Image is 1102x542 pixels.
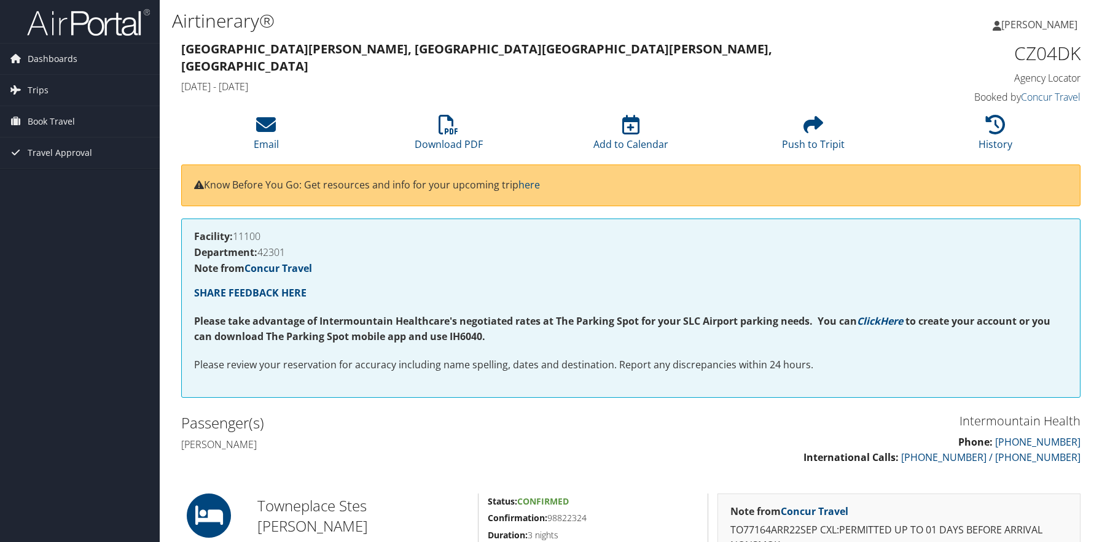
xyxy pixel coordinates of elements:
strong: Department: [194,246,257,259]
a: Download PDF [415,122,483,151]
span: Book Travel [28,106,75,137]
a: Concur Travel [244,261,312,275]
strong: Duration: [488,529,528,541]
a: [PHONE_NUMBER] [995,435,1081,449]
strong: Phone: [958,435,993,449]
a: Concur Travel [1021,90,1081,104]
img: airportal-logo.png [27,8,150,37]
strong: Facility: [194,230,233,243]
h4: Booked by [870,90,1081,104]
span: [PERSON_NAME] [1001,18,1077,31]
a: Email [254,122,279,151]
a: here [518,178,540,192]
a: [PERSON_NAME] [993,6,1090,43]
h5: 98822324 [488,512,698,524]
span: Confirmed [517,495,569,507]
a: Push to Tripit [782,122,845,151]
h4: 42301 [194,247,1068,257]
a: Click [857,314,880,328]
h4: Agency Locator [870,71,1081,85]
h4: 11100 [194,231,1068,241]
a: Concur Travel [781,505,848,518]
strong: Please take advantage of Intermountain Healthcare's negotiated rates at The Parking Spot for your... [194,314,857,328]
h1: Airtinerary® [172,8,784,34]
p: Please review your reservation for accuracy including name spelling, dates and destination. Repor... [194,357,1068,373]
strong: Confirmation: [488,512,547,524]
span: Trips [28,75,49,106]
strong: Status: [488,495,517,507]
h3: Intermountain Health [640,412,1081,430]
p: Know Before You Go: Get resources and info for your upcoming trip [194,177,1068,193]
h1: CZ04DK [870,41,1081,66]
strong: Note from [194,261,312,275]
span: Dashboards [28,44,77,74]
strong: Note from [730,505,848,518]
h5: 3 nights [488,529,698,541]
a: SHARE FEEDBACK HERE [194,286,307,300]
strong: International Calls: [803,451,899,464]
h2: Passenger(s) [181,412,622,433]
a: Here [880,314,903,328]
a: [PHONE_NUMBER] / [PHONE_NUMBER] [901,451,1081,464]
h4: [PERSON_NAME] [181,438,622,451]
span: Travel Approval [28,137,92,168]
h4: [DATE] - [DATE] [181,80,851,93]
strong: [GEOGRAPHIC_DATA][PERSON_NAME], [GEOGRAPHIC_DATA] [GEOGRAPHIC_DATA][PERSON_NAME], [GEOGRAPHIC_DATA] [181,41,772,74]
a: History [979,122,1012,151]
h2: Towneplace Stes [PERSON_NAME] [257,495,469,536]
a: Add to Calendar [593,122,668,151]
